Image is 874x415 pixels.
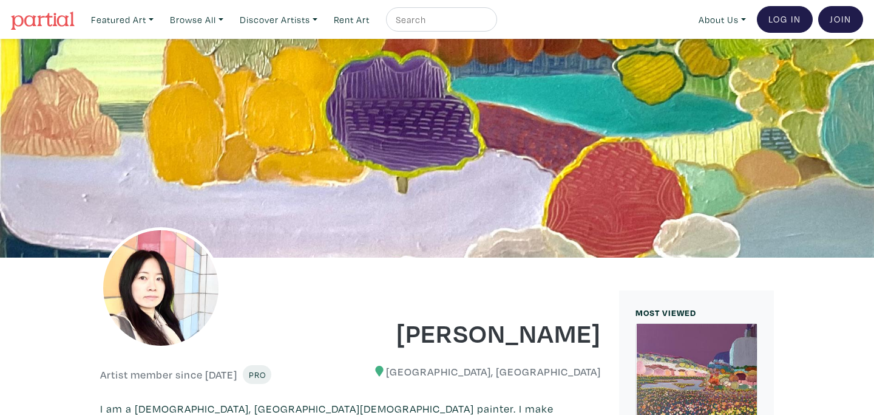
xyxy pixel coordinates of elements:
a: Discover Artists [234,7,323,32]
h6: Artist member since [DATE] [100,368,237,382]
a: Featured Art [86,7,159,32]
span: Pro [248,369,266,380]
a: Log In [757,6,813,33]
a: Rent Art [328,7,375,32]
small: MOST VIEWED [635,307,696,318]
h6: [GEOGRAPHIC_DATA], [GEOGRAPHIC_DATA] [360,365,601,379]
input: Search [395,12,486,27]
a: Join [818,6,863,33]
img: phpThumb.php [100,227,222,349]
h1: [PERSON_NAME] [360,316,601,349]
a: Browse All [164,7,229,32]
a: About Us [693,7,751,32]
